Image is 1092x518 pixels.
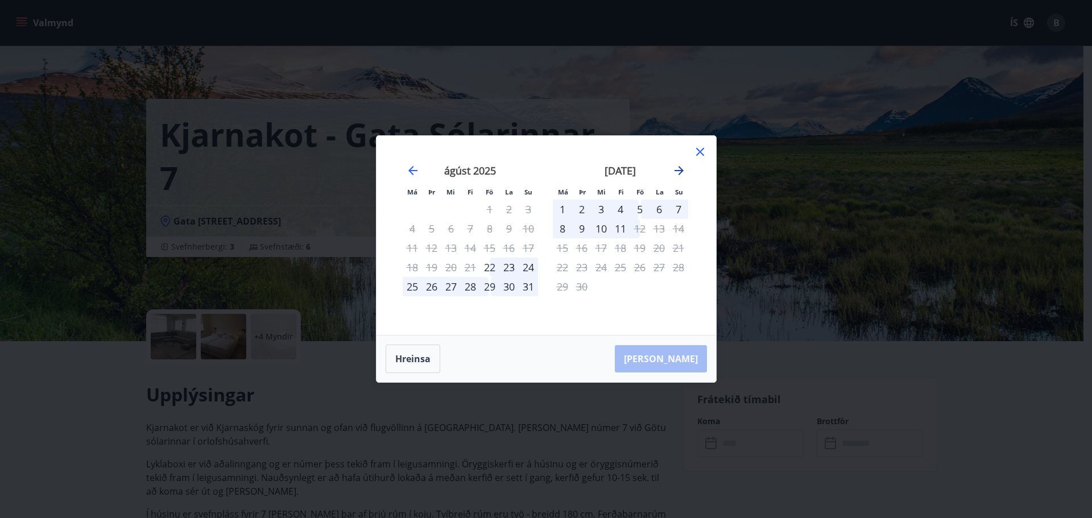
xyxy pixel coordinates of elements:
td: Not available. fimmtudagur, 25. september 2025 [611,258,630,277]
td: Not available. miðvikudagur, 20. ágúst 2025 [441,258,461,277]
small: Fi [618,188,624,196]
small: Má [407,188,417,196]
div: 23 [499,258,519,277]
td: Choose þriðjudagur, 2. september 2025 as your check-in date. It’s available. [572,200,591,219]
td: Not available. fimmtudagur, 21. ágúst 2025 [461,258,480,277]
td: Not available. laugardagur, 9. ágúst 2025 [499,219,519,238]
td: Not available. þriðjudagur, 23. september 2025 [572,258,591,277]
div: Move backward to switch to the previous month. [406,164,420,177]
td: Not available. mánudagur, 22. september 2025 [553,258,572,277]
div: 4 [611,200,630,219]
small: Mi [597,188,606,196]
div: Calendar [390,150,702,321]
small: Fö [486,188,493,196]
td: Not available. laugardagur, 20. september 2025 [650,238,669,258]
div: 2 [572,200,591,219]
div: 9 [572,219,591,238]
small: Þr [579,188,586,196]
td: Choose miðvikudagur, 3. september 2025 as your check-in date. It’s available. [591,200,611,219]
div: 5 [630,200,650,219]
td: Not available. mánudagur, 29. september 2025 [553,277,572,296]
small: Má [558,188,568,196]
strong: [DATE] [605,164,636,177]
div: 6 [650,200,669,219]
td: Choose fimmtudagur, 4. september 2025 as your check-in date. It’s available. [611,200,630,219]
td: Not available. föstudagur, 15. ágúst 2025 [480,238,499,258]
div: 11 [611,219,630,238]
div: 31 [519,277,538,296]
small: Su [524,188,532,196]
div: Move forward to switch to the next month. [672,164,686,177]
div: 29 [480,277,499,296]
div: 1 [553,200,572,219]
td: Not available. föstudagur, 19. september 2025 [630,238,650,258]
td: Not available. þriðjudagur, 19. ágúst 2025 [422,258,441,277]
small: Þr [428,188,435,196]
td: Not available. sunnudagur, 10. ágúst 2025 [519,219,538,238]
div: 3 [591,200,611,219]
td: Not available. fimmtudagur, 14. ágúst 2025 [461,238,480,258]
div: 30 [499,277,519,296]
td: Choose mánudagur, 8. september 2025 as your check-in date. It’s available. [553,219,572,238]
small: La [656,188,664,196]
td: Not available. föstudagur, 8. ágúst 2025 [480,219,499,238]
small: Fi [468,188,473,196]
td: Not available. mánudagur, 11. ágúst 2025 [403,238,422,258]
td: Not available. laugardagur, 27. september 2025 [650,258,669,277]
div: Aðeins útritun í boði [630,219,650,238]
td: Not available. þriðjudagur, 30. september 2025 [572,277,591,296]
div: 24 [519,258,538,277]
div: 25 [403,277,422,296]
td: Not available. sunnudagur, 3. ágúst 2025 [519,200,538,219]
td: Choose sunnudagur, 24. ágúst 2025 as your check-in date. It’s available. [519,258,538,277]
td: Not available. laugardagur, 2. ágúst 2025 [499,200,519,219]
td: Choose þriðjudagur, 26. ágúst 2025 as your check-in date. It’s available. [422,277,441,296]
td: Choose þriðjudagur, 9. september 2025 as your check-in date. It’s available. [572,219,591,238]
div: 8 [553,219,572,238]
td: Not available. laugardagur, 13. september 2025 [650,219,669,238]
td: Not available. föstudagur, 1. ágúst 2025 [480,200,499,219]
td: Not available. sunnudagur, 28. september 2025 [669,258,688,277]
div: 27 [441,277,461,296]
td: Not available. mánudagur, 15. september 2025 [553,238,572,258]
td: Not available. miðvikudagur, 6. ágúst 2025 [441,219,461,238]
td: Choose sunnudagur, 31. ágúst 2025 as your check-in date. It’s available. [519,277,538,296]
small: Fö [636,188,644,196]
td: Choose miðvikudagur, 10. september 2025 as your check-in date. It’s available. [591,219,611,238]
div: 7 [669,200,688,219]
td: Choose fimmtudagur, 11. september 2025 as your check-in date. It’s available. [611,219,630,238]
td: Choose fimmtudagur, 28. ágúst 2025 as your check-in date. It’s available. [461,277,480,296]
td: Not available. miðvikudagur, 13. ágúst 2025 [441,238,461,258]
td: Choose miðvikudagur, 27. ágúst 2025 as your check-in date. It’s available. [441,277,461,296]
small: Su [675,188,683,196]
div: 28 [461,277,480,296]
td: Choose föstudagur, 5. september 2025 as your check-in date. It’s available. [630,200,650,219]
td: Not available. miðvikudagur, 17. september 2025 [591,238,611,258]
td: Not available. miðvikudagur, 24. september 2025 [591,258,611,277]
td: Not available. þriðjudagur, 5. ágúst 2025 [422,219,441,238]
div: Aðeins innritun í boði [480,258,499,277]
td: Choose föstudagur, 29. ágúst 2025 as your check-in date. It’s available. [480,277,499,296]
div: 26 [422,277,441,296]
td: Choose mánudagur, 1. september 2025 as your check-in date. It’s available. [553,200,572,219]
small: La [505,188,513,196]
td: Not available. fimmtudagur, 18. september 2025 [611,238,630,258]
td: Choose sunnudagur, 7. september 2025 as your check-in date. It’s available. [669,200,688,219]
button: Hreinsa [386,345,440,373]
td: Choose laugardagur, 6. september 2025 as your check-in date. It’s available. [650,200,669,219]
td: Not available. laugardagur, 16. ágúst 2025 [499,238,519,258]
td: Not available. sunnudagur, 21. september 2025 [669,238,688,258]
td: Not available. þriðjudagur, 16. september 2025 [572,238,591,258]
td: Not available. þriðjudagur, 12. ágúst 2025 [422,238,441,258]
td: Not available. mánudagur, 4. ágúst 2025 [403,219,422,238]
strong: ágúst 2025 [444,164,496,177]
td: Choose föstudagur, 22. ágúst 2025 as your check-in date. It’s available. [480,258,499,277]
td: Choose laugardagur, 30. ágúst 2025 as your check-in date. It’s available. [499,277,519,296]
td: Not available. föstudagur, 12. september 2025 [630,219,650,238]
td: Choose laugardagur, 23. ágúst 2025 as your check-in date. It’s available. [499,258,519,277]
td: Not available. fimmtudagur, 7. ágúst 2025 [461,219,480,238]
td: Not available. föstudagur, 26. september 2025 [630,258,650,277]
td: Not available. mánudagur, 18. ágúst 2025 [403,258,422,277]
div: 10 [591,219,611,238]
td: Not available. sunnudagur, 17. ágúst 2025 [519,238,538,258]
